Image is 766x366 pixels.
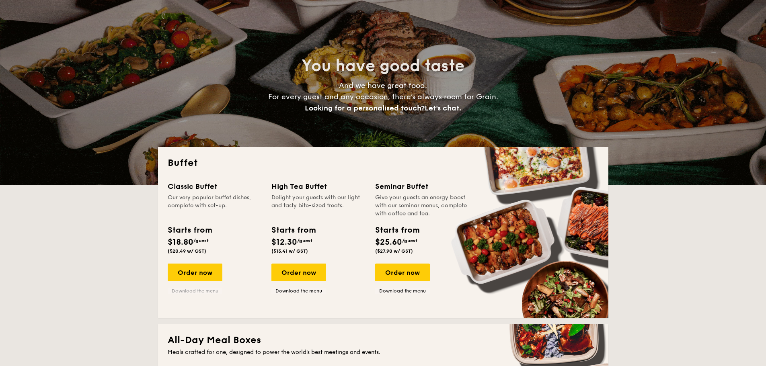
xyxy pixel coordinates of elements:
a: Download the menu [375,288,430,294]
div: Order now [375,264,430,281]
span: $25.60 [375,237,402,247]
div: Starts from [271,224,315,236]
a: Download the menu [271,288,326,294]
span: /guest [402,238,417,243]
h2: All-Day Meal Boxes [168,334,599,347]
div: Order now [168,264,222,281]
span: /guest [193,238,209,243]
div: Classic Buffet [168,181,262,192]
span: You have good taste [302,56,464,76]
span: ($20.49 w/ GST) [168,248,206,254]
h2: Buffet [168,157,599,170]
div: Our very popular buffet dishes, complete with set-up. [168,194,262,218]
div: High Tea Buffet [271,181,366,192]
span: Let's chat. [425,104,461,112]
span: $12.30 [271,237,297,247]
div: Give your guests an energy boost with our seminar menus, complete with coffee and tea. [375,194,469,218]
div: Seminar Buffet [375,181,469,192]
span: Looking for a personalised touch? [305,104,425,112]
span: /guest [297,238,312,243]
span: ($13.41 w/ GST) [271,248,308,254]
div: Order now [271,264,326,281]
div: Starts from [168,224,212,236]
div: Delight your guests with our light and tasty bite-sized treats. [271,194,366,218]
span: ($27.90 w/ GST) [375,248,413,254]
span: $18.80 [168,237,193,247]
span: And we have great food. For every guest and any occasion, there’s always room for Grain. [268,81,498,112]
a: Download the menu [168,288,222,294]
div: Meals crafted for one, designed to power the world's best meetings and events. [168,348,599,356]
div: Starts from [375,224,419,236]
